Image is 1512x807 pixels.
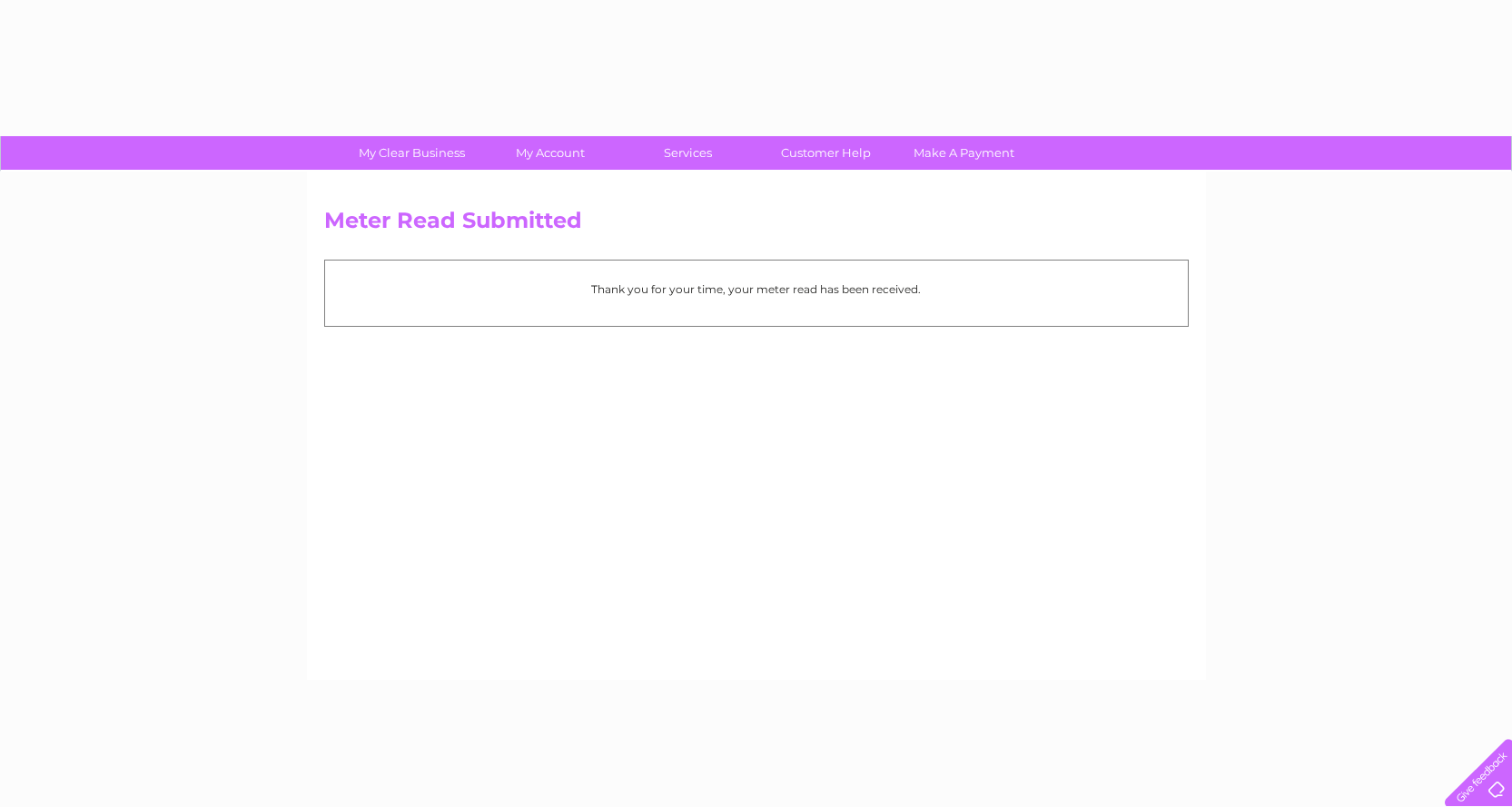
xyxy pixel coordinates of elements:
a: Make A Payment [889,136,1039,170]
a: My Account [475,136,625,170]
a: Customer Help [751,136,901,170]
a: Services [613,136,763,170]
h2: Meter Read Submitted [324,208,1189,242]
p: Thank you for your time, your meter read has been received. [334,280,1179,298]
a: My Clear Business [337,136,487,170]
